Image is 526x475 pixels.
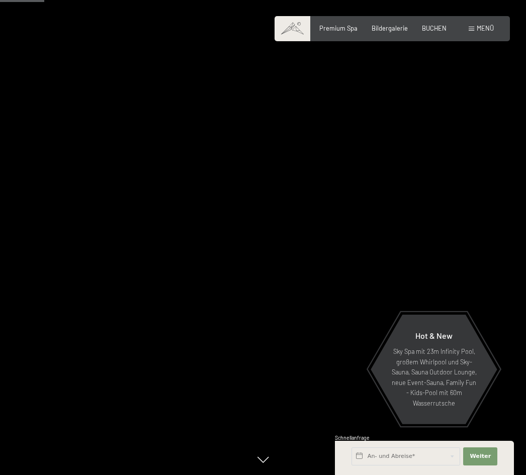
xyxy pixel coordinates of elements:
a: Hot & New Sky Spa mit 23m Infinity Pool, großem Whirlpool und Sky-Sauna, Sauna Outdoor Lounge, ne... [370,314,498,425]
span: Weiter [470,452,491,460]
p: Sky Spa mit 23m Infinity Pool, großem Whirlpool und Sky-Sauna, Sauna Outdoor Lounge, neue Event-S... [390,346,478,408]
a: Premium Spa [319,24,358,32]
button: Weiter [463,447,497,465]
span: Menü [477,24,494,32]
span: Schnellanfrage [335,435,370,441]
a: BUCHEN [422,24,447,32]
span: Hot & New [415,331,453,340]
a: Bildergalerie [372,24,408,32]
